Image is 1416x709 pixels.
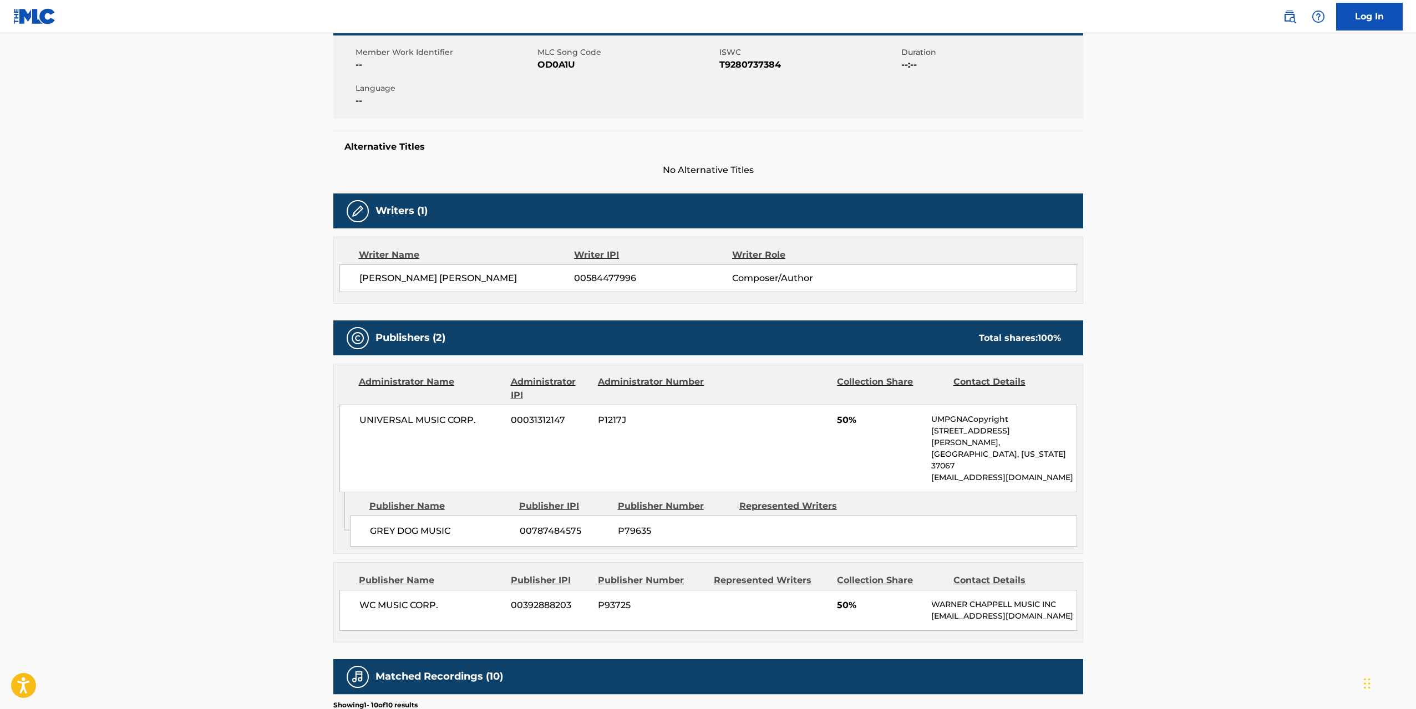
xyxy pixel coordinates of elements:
[837,599,923,612] span: 50%
[837,375,945,402] div: Collection Share
[931,414,1076,425] p: UMPGNACopyright
[351,670,364,684] img: Matched Recordings
[359,248,575,262] div: Writer Name
[598,574,706,587] div: Publisher Number
[511,375,590,402] div: Administrator IPI
[837,414,923,427] span: 50%
[356,58,535,72] span: --
[931,599,1076,610] p: WARNER CHAPPELL MUSIC INC
[1307,6,1329,28] div: Help
[1278,6,1301,28] a: Public Search
[1336,3,1403,30] a: Log In
[979,331,1061,345] div: Total shares:
[370,524,511,538] span: GREY DOG MUSIC
[356,47,535,58] span: Member Work Identifier
[953,375,1061,402] div: Contact Details
[537,58,717,72] span: OD0A1U
[511,599,590,612] span: 00392888203
[356,94,535,108] span: --
[344,141,1072,152] h5: Alternative Titles
[1283,10,1296,23] img: search
[351,205,364,218] img: Writers
[1361,656,1416,709] iframe: Chat Widget
[732,248,876,262] div: Writer Role
[375,670,503,683] h5: Matched Recordings (10)
[1312,10,1325,23] img: help
[375,331,445,344] h5: Publishers (2)
[598,599,706,612] span: P93725
[719,58,899,72] span: T9280737384
[375,205,428,217] h5: Writers (1)
[714,574,829,587] div: Represented Writers
[618,499,731,513] div: Publisher Number
[369,499,511,513] div: Publisher Name
[359,272,575,285] span: [PERSON_NAME] [PERSON_NAME]
[574,272,732,285] span: 00584477996
[618,524,731,538] span: P79635
[511,574,590,587] div: Publisher IPI
[359,599,503,612] span: WC MUSIC CORP.
[739,499,852,513] div: Represented Writers
[574,248,732,262] div: Writer IPI
[931,472,1076,483] p: [EMAIL_ADDRESS][DOMAIN_NAME]
[598,414,706,427] span: P1217J
[732,272,876,285] span: Composer/Author
[520,524,610,538] span: 00787484575
[931,425,1076,448] p: [STREET_ADDRESS][PERSON_NAME],
[13,8,56,24] img: MLC Logo
[351,331,364,345] img: Publishers
[719,47,899,58] span: ISWC
[519,499,610,513] div: Publisher IPI
[359,414,503,427] span: UNIVERSAL MUSIC CORP.
[598,375,706,402] div: Administrator Number
[837,574,945,587] div: Collection Share
[931,448,1076,472] p: [GEOGRAPHIC_DATA], [US_STATE] 37067
[356,83,535,94] span: Language
[1361,656,1416,709] div: Виджет чата
[901,58,1080,72] span: --:--
[359,574,503,587] div: Publisher Name
[953,574,1061,587] div: Contact Details
[537,47,717,58] span: MLC Song Code
[333,164,1083,177] span: No Alternative Titles
[511,414,590,427] span: 00031312147
[359,375,503,402] div: Administrator Name
[1364,667,1371,700] div: Перетащить
[931,610,1076,622] p: [EMAIL_ADDRESS][DOMAIN_NAME]
[901,47,1080,58] span: Duration
[1038,333,1061,343] span: 100 %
